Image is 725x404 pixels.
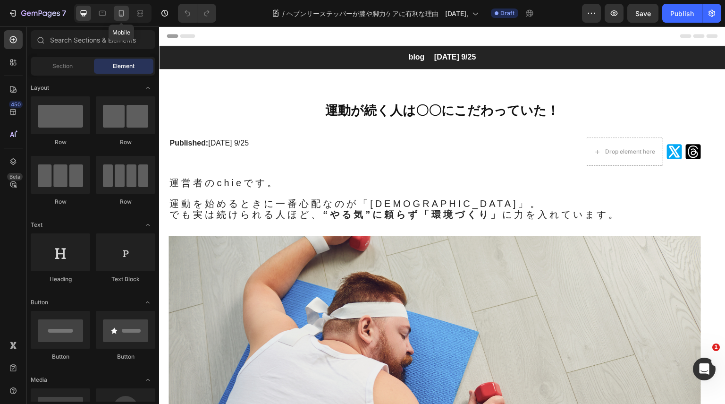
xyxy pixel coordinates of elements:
div: Heading [31,275,90,284]
div: Publish [670,9,694,18]
strong: “やる気”に頼らず「環境づくり」 [164,183,343,193]
div: Drop element here [446,121,496,129]
p: [DATE] 9/25 [10,112,273,121]
span: 1 [712,344,720,351]
span: ヘブンリーステッパーが膝や脚力ケアに有利な理由 [DATE], [287,9,468,18]
div: Row [96,138,155,146]
span: / [282,9,285,18]
input: Search Sections & Elements [31,30,155,49]
button: Publish [662,4,702,23]
span: Toggle open [140,217,155,232]
div: Row [96,198,155,206]
button: 7 [4,4,70,23]
p: 7 [62,8,66,19]
span: 運動を始めるときに一番心配なのが「[DEMOGRAPHIC_DATA]」。 [10,172,383,182]
span: Draft [500,9,514,17]
span: Media [31,376,47,384]
span: Button [31,298,48,307]
div: Button [96,352,155,361]
div: Row [31,138,90,146]
span: Section [52,62,73,70]
span: Layout [31,84,49,92]
iframe: Design area [159,26,725,404]
span: Text [31,221,42,229]
div: Button [31,352,90,361]
button: Save [627,4,658,23]
div: 450 [9,101,23,108]
span: Toggle open [140,295,155,310]
span: 運営者のchieです。 [10,151,120,162]
div: Beta [7,173,23,181]
strong: Published: [10,112,49,120]
div: Row [31,198,90,206]
span: Toggle open [140,372,155,387]
div: Undo/Redo [178,4,216,23]
div: Text Block [96,275,155,284]
span: Toggle open [140,80,155,95]
span: Save [635,9,651,17]
span: Element [113,62,135,70]
span: 運動が続く人は〇〇にこだわっていた！ [166,77,401,91]
span: でも実は続けられる人ほど、 に力を入れています。 [10,183,461,193]
iframe: Intercom live chat [693,358,716,380]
